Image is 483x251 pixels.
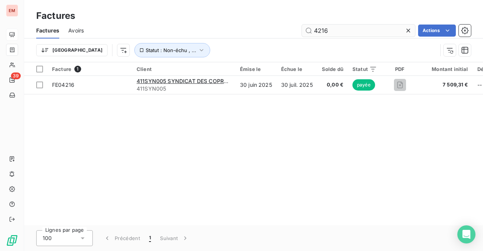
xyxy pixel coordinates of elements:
[137,78,306,84] span: 411SYN005 SYNDICAT DES COPROPRIETAIRES DU C/C SAVANNA
[74,66,81,72] span: 1
[386,66,414,72] div: PDF
[6,234,18,246] img: Logo LeanPay
[137,85,231,92] span: 411SYN005
[322,66,343,72] div: Solde dû
[281,66,313,72] div: Échue le
[137,66,231,72] div: Client
[457,225,475,243] div: Open Intercom Messenger
[240,66,272,72] div: Émise le
[52,66,71,72] span: Facture
[43,234,52,242] span: 100
[11,72,21,79] span: 39
[235,76,277,94] td: 30 juin 2025
[6,74,18,86] a: 39
[145,230,155,246] button: 1
[155,230,194,246] button: Suivant
[52,82,74,88] span: FE04216
[423,66,468,72] div: Montant initial
[134,43,210,57] button: Statut : Non-échu , ...
[352,66,377,72] div: Statut
[277,76,317,94] td: 30 juil. 2025
[423,81,468,89] span: 7 509,31 €
[36,27,59,34] span: Factures
[36,9,75,23] h3: Factures
[146,47,196,53] span: Statut : Non-échu , ...
[68,27,84,34] span: Avoirs
[6,5,18,17] div: EM
[418,25,456,37] button: Actions
[352,79,375,91] span: payée
[36,44,108,56] button: [GEOGRAPHIC_DATA]
[149,234,151,242] span: 1
[322,81,343,89] span: 0,00 €
[302,25,415,37] input: Rechercher
[99,230,145,246] button: Précédent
